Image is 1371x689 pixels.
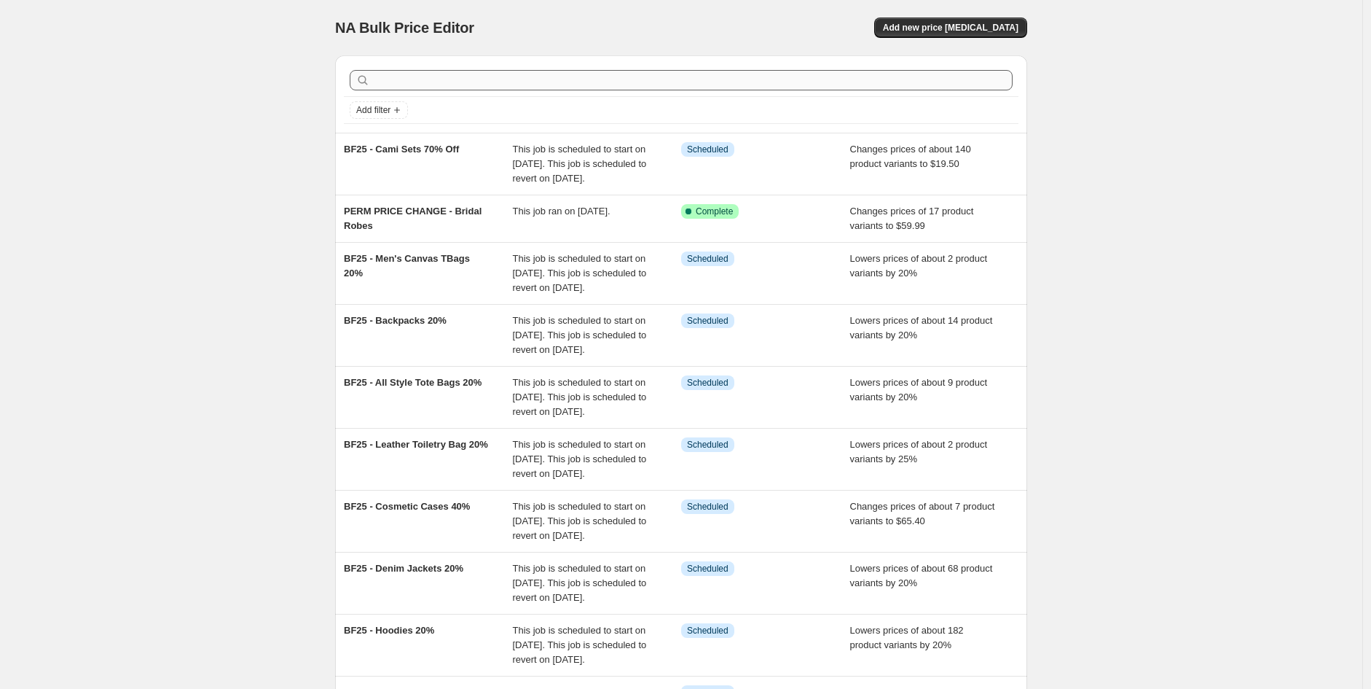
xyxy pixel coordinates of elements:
span: Scheduled [687,144,728,155]
span: Scheduled [687,253,728,265]
span: This job is scheduled to start on [DATE]. This job is scheduled to revert on [DATE]. [513,315,647,355]
span: Add new price [MEDICAL_DATA] [883,22,1018,34]
span: Changes prices of about 7 product variants to $65.40 [850,501,995,526]
span: This job ran on [DATE]. [513,206,610,217]
span: Scheduled [687,501,728,513]
span: Lowers prices of about 14 product variants by 20% [850,315,993,340]
span: This job is scheduled to start on [DATE]. This job is scheduled to revert on [DATE]. [513,563,647,603]
span: Scheduled [687,625,728,637]
span: BF25 - Denim Jackets 20% [344,563,463,574]
span: This job is scheduled to start on [DATE]. This job is scheduled to revert on [DATE]. [513,501,647,541]
span: This job is scheduled to start on [DATE]. This job is scheduled to revert on [DATE]. [513,439,647,479]
button: Add new price [MEDICAL_DATA] [874,17,1027,38]
span: BF25 - Leather Toiletry Bag 20% [344,439,488,450]
span: BF25 - All Style Tote Bags 20% [344,377,482,388]
span: Lowers prices of about 68 product variants by 20% [850,563,993,588]
span: This job is scheduled to start on [DATE]. This job is scheduled to revert on [DATE]. [513,377,647,417]
span: Lowers prices of about 182 product variants by 20% [850,625,964,650]
span: Changes prices of about 140 product variants to $19.50 [850,144,971,169]
span: BF25 - Men's Canvas TBags 20% [344,253,470,279]
span: Complete [696,206,733,217]
span: Lowers prices of about 9 product variants by 20% [850,377,988,402]
span: This job is scheduled to start on [DATE]. This job is scheduled to revert on [DATE]. [513,625,647,665]
span: This job is scheduled to start on [DATE]. This job is scheduled to revert on [DATE]. [513,253,647,293]
button: Add filter [350,101,408,119]
span: BF25 - Cosmetic Cases 40% [344,501,470,512]
span: NA Bulk Price Editor [335,20,474,36]
span: Scheduled [687,439,728,451]
span: PERM PRICE CHANGE - Bridal Robes [344,206,482,231]
span: Scheduled [687,377,728,389]
span: Scheduled [687,315,728,327]
span: Scheduled [687,563,728,575]
span: Lowers prices of about 2 product variants by 25% [850,439,988,464]
span: Changes prices of 17 product variants to $59.99 [850,206,974,231]
span: Lowers prices of about 2 product variants by 20% [850,253,988,279]
span: BF25 - Hoodies 20% [344,625,434,636]
span: BF25 - Cami Sets 70% Off [344,144,459,155]
span: BF25 - Backpacks 20% [344,315,447,326]
span: Add filter [356,104,390,116]
span: This job is scheduled to start on [DATE]. This job is scheduled to revert on [DATE]. [513,144,647,184]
